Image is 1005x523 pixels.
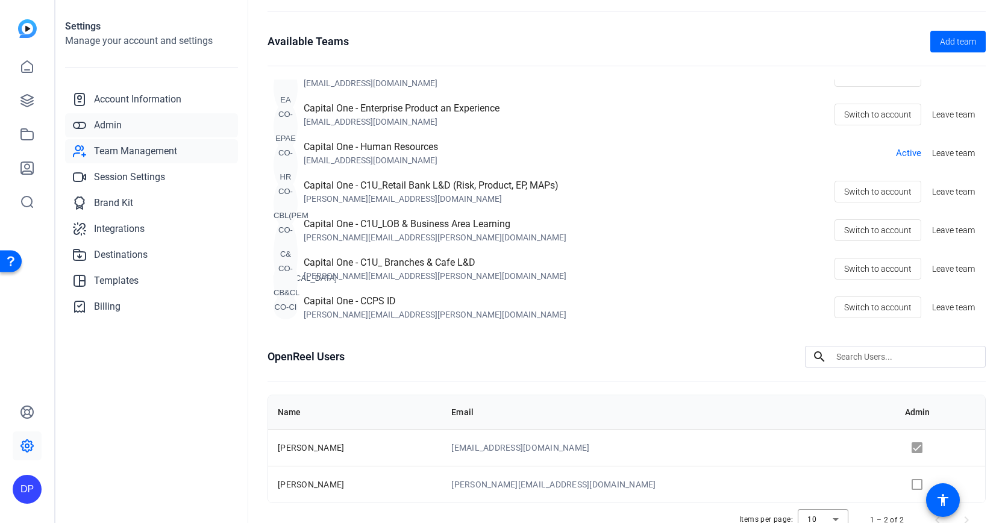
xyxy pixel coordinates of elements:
button: Add team [930,31,986,52]
div: [PERSON_NAME][EMAIL_ADDRESS][DOMAIN_NAME] [304,193,559,205]
th: Email [442,395,895,429]
td: [EMAIL_ADDRESS][DOMAIN_NAME] [442,429,895,466]
div: [PERSON_NAME][EMAIL_ADDRESS][PERSON_NAME][DOMAIN_NAME] [304,231,566,243]
div: [EMAIL_ADDRESS][DOMAIN_NAME] [304,116,499,128]
button: Switch to account [834,258,921,280]
span: Switch to account [844,180,912,203]
div: [EMAIL_ADDRESS][DOMAIN_NAME] [304,154,438,166]
span: Billing [94,299,121,314]
div: CO-CI [274,295,298,319]
div: CO-C&[MEDICAL_DATA] [274,218,298,290]
button: Leave team [927,65,980,87]
span: Brand Kit [94,196,133,210]
h1: Settings [65,19,238,34]
span: Templates [94,274,139,288]
a: Session Settings [65,165,238,189]
div: CO-EA [274,64,298,112]
span: Team Management [94,144,177,158]
a: Destinations [65,243,238,267]
button: Leave team [927,296,980,318]
input: Search Users... [836,349,976,364]
span: Admin [94,118,122,133]
a: Team Management [65,139,238,163]
button: Switch to account [834,296,921,318]
th: Name [268,395,442,429]
div: CO-CBL(PEM [274,180,298,228]
span: Switch to account [844,219,912,242]
span: Session Settings [94,170,165,184]
button: Leave team [927,181,980,202]
span: Switch to account [844,296,912,319]
span: Leave team [932,147,975,160]
span: Leave team [932,224,975,237]
div: CO-HR [274,141,298,189]
div: Capital One - C1U_Retail Bank L&D (Risk, Product, EP, MAPs) [304,178,559,193]
th: Admin [895,395,985,429]
td: [PERSON_NAME][EMAIL_ADDRESS][DOMAIN_NAME] [442,466,895,503]
h2: Manage your account and settings [65,34,238,48]
mat-icon: search [805,349,834,364]
div: DP [13,475,42,504]
div: Capital One - Enterprise Product an Experience [304,101,499,116]
img: blue-gradient.svg [18,19,37,38]
span: Leave team [932,108,975,121]
a: Admin [65,113,238,137]
div: Capital One - Human Resources [304,140,438,154]
a: Templates [65,269,238,293]
div: CO-CB&CL [274,257,298,305]
button: Switch to account [834,219,921,241]
button: Switch to account [834,104,921,125]
div: Capital One - C1U_ Branches & Cafe L&D [304,255,566,270]
a: Integrations [65,217,238,241]
span: [PERSON_NAME] [278,443,344,453]
button: Leave team [927,219,980,241]
div: [EMAIL_ADDRESS][DOMAIN_NAME] [304,77,437,89]
div: [PERSON_NAME][EMAIL_ADDRESS][PERSON_NAME][DOMAIN_NAME] [304,308,566,321]
span: Active [896,146,921,160]
div: CO-EPAE [274,102,298,151]
span: Switch to account [844,257,912,280]
button: Switch to account [834,181,921,202]
span: Add team [940,36,976,48]
button: Leave team [927,258,980,280]
mat-icon: accessibility [936,493,950,507]
span: [PERSON_NAME] [278,480,344,489]
h1: OpenReel Users [268,348,345,365]
span: Leave team [932,186,975,198]
button: Leave team [927,142,980,164]
span: Integrations [94,222,145,236]
h1: Available Teams [268,33,349,50]
div: Capital One - CCPS ID [304,294,566,308]
a: Billing [65,295,238,319]
span: Leave team [932,263,975,275]
span: Leave team [932,301,975,314]
div: [PERSON_NAME][EMAIL_ADDRESS][PERSON_NAME][DOMAIN_NAME] [304,270,566,282]
a: Account Information [65,87,238,111]
span: Destinations [94,248,148,262]
button: Switch to account [834,65,921,87]
a: Brand Kit [65,191,238,215]
span: Account Information [94,92,181,107]
button: Leave team [927,104,980,125]
span: Switch to account [844,103,912,126]
div: Capital One - C1U_LOB & Business Area Learning [304,217,566,231]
